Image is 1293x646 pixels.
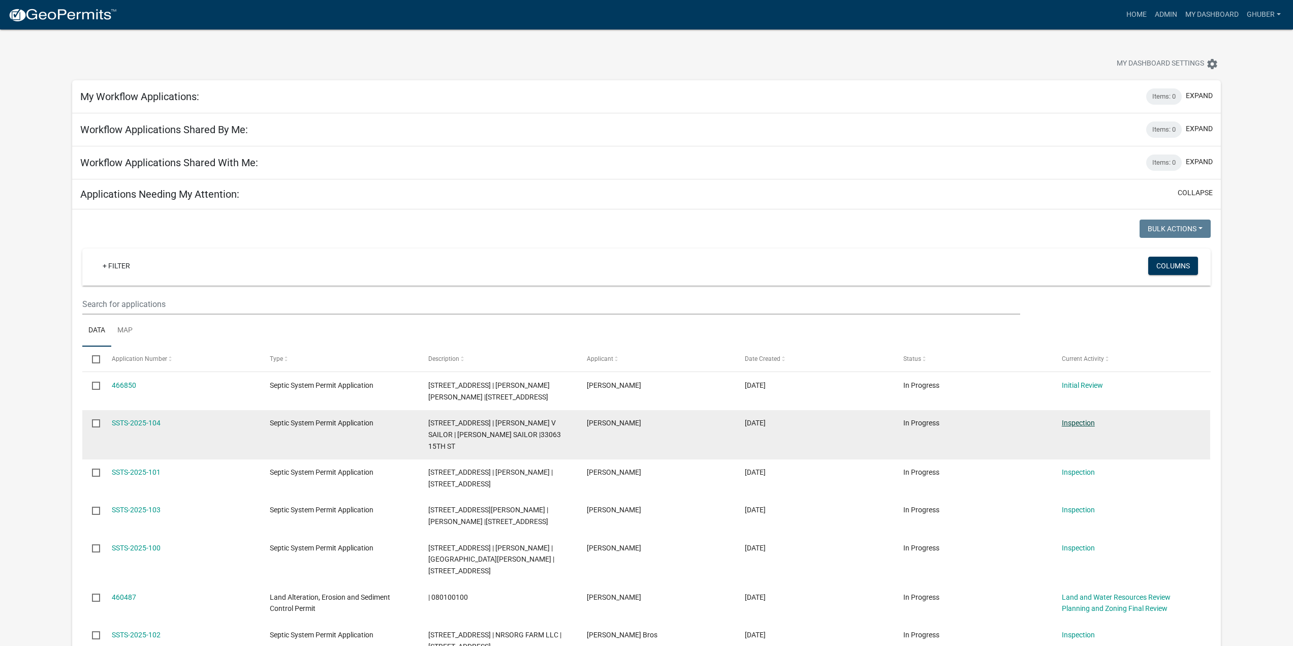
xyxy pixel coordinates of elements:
[428,355,459,362] span: Description
[112,631,161,639] a: SSTS-2025-102
[577,347,736,371] datatable-header-cell: Applicant
[1151,5,1181,24] a: Admin
[903,544,939,552] span: In Progress
[102,347,261,371] datatable-header-cell: Application Number
[903,381,939,389] span: In Progress
[1062,506,1095,514] a: Inspection
[735,347,894,371] datatable-header-cell: Date Created
[80,90,199,103] h5: My Workflow Applications:
[112,419,161,427] a: SSTS-2025-104
[80,157,258,169] h5: Workflow Applications Shared With Me:
[112,544,161,552] a: SSTS-2025-100
[270,544,373,552] span: Septic System Permit Application
[80,124,248,136] h5: Workflow Applications Shared By Me:
[1186,124,1213,134] button: expand
[270,631,373,639] span: Septic System Permit Application
[903,506,939,514] span: In Progress
[1181,5,1243,24] a: My Dashboard
[270,381,373,389] span: Septic System Permit Application
[745,355,780,362] span: Date Created
[112,506,161,514] a: SSTS-2025-103
[1117,58,1204,70] span: My Dashboard Settings
[587,506,641,514] span: Phillip Schleicher
[1146,121,1182,138] div: Items: 0
[1146,88,1182,105] div: Items: 0
[1140,220,1211,238] button: Bulk Actions
[1062,419,1095,427] a: Inspection
[1122,5,1151,24] a: Home
[903,593,939,601] span: In Progress
[587,381,641,389] span: Kyle Jamison Ladlie
[1062,593,1171,601] a: Land and Water Resources Review
[1109,54,1226,74] button: My Dashboard Settingssettings
[112,381,136,389] a: 466850
[745,631,766,639] span: 08/06/2025
[903,468,939,476] span: In Progress
[419,347,577,371] datatable-header-cell: Description
[587,593,641,601] span: michele Lee eaton
[1186,157,1213,167] button: expand
[587,355,613,362] span: Applicant
[1146,155,1182,171] div: Items: 0
[111,315,139,347] a: Map
[428,506,548,526] span: 24460 STATE HWY 83 | FRANKLIN FLICKINGER | TORI RAIMANN |24460 STATE HWY 83
[1062,468,1095,476] a: Inspection
[1243,5,1285,24] a: GHuber
[1062,355,1104,362] span: Current Activity
[1062,544,1095,552] a: Inspection
[745,593,766,601] span: 08/07/2025
[428,544,554,575] span: 23868 70TH ST | KENT L THOMPSON | BONNI V THOMPSON |23868 70TH ST
[112,468,161,476] a: SSTS-2025-101
[260,347,419,371] datatable-header-cell: Type
[270,468,373,476] span: Septic System Permit Application
[428,593,468,601] span: | 080100100
[745,468,766,476] span: 08/10/2025
[94,257,138,275] a: + Filter
[270,506,373,514] span: Septic System Permit Application
[745,506,766,514] span: 08/10/2025
[428,381,550,401] span: 21720 STATE HWY 13 | MCKENZIE LEE GILBY |21720 STATE HWY 13
[270,355,283,362] span: Type
[903,355,921,362] span: Status
[270,419,373,427] span: Septic System Permit Application
[112,593,136,601] a: 460487
[587,419,641,427] span: Cassandra Sailor
[1186,90,1213,101] button: expand
[270,593,390,613] span: Land Alteration, Erosion and Sediment Control Permit
[903,419,939,427] span: In Progress
[1148,257,1198,275] button: Columns
[894,347,1052,371] datatable-header-cell: Status
[428,419,561,450] span: 33063 15TH ST | CASSANDRA V SAILOR | SETH L SAILOR |33063 15TH ST
[1052,347,1211,371] datatable-header-cell: Current Activity
[1178,188,1213,198] button: collapse
[112,355,167,362] span: Application Number
[745,419,766,427] span: 08/12/2025
[1062,604,1168,612] a: Planning and Zoning Final Review
[587,544,641,552] span: Phillip Schleicher
[428,468,553,488] span: 11427 WILTON BRIDGE RD | JILLAYNE RAETZ |11427 WILTON BRIDGE RD
[587,468,641,476] span: Phillip Schleicher
[587,631,657,639] span: James Bros
[1206,58,1218,70] i: settings
[745,381,766,389] span: 08/20/2025
[1062,381,1103,389] a: Initial Review
[82,294,1020,315] input: Search for applications
[82,347,102,371] datatable-header-cell: Select
[82,315,111,347] a: Data
[745,544,766,552] span: 08/10/2025
[80,188,239,200] h5: Applications Needing My Attention:
[1062,631,1095,639] a: Inspection
[903,631,939,639] span: In Progress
